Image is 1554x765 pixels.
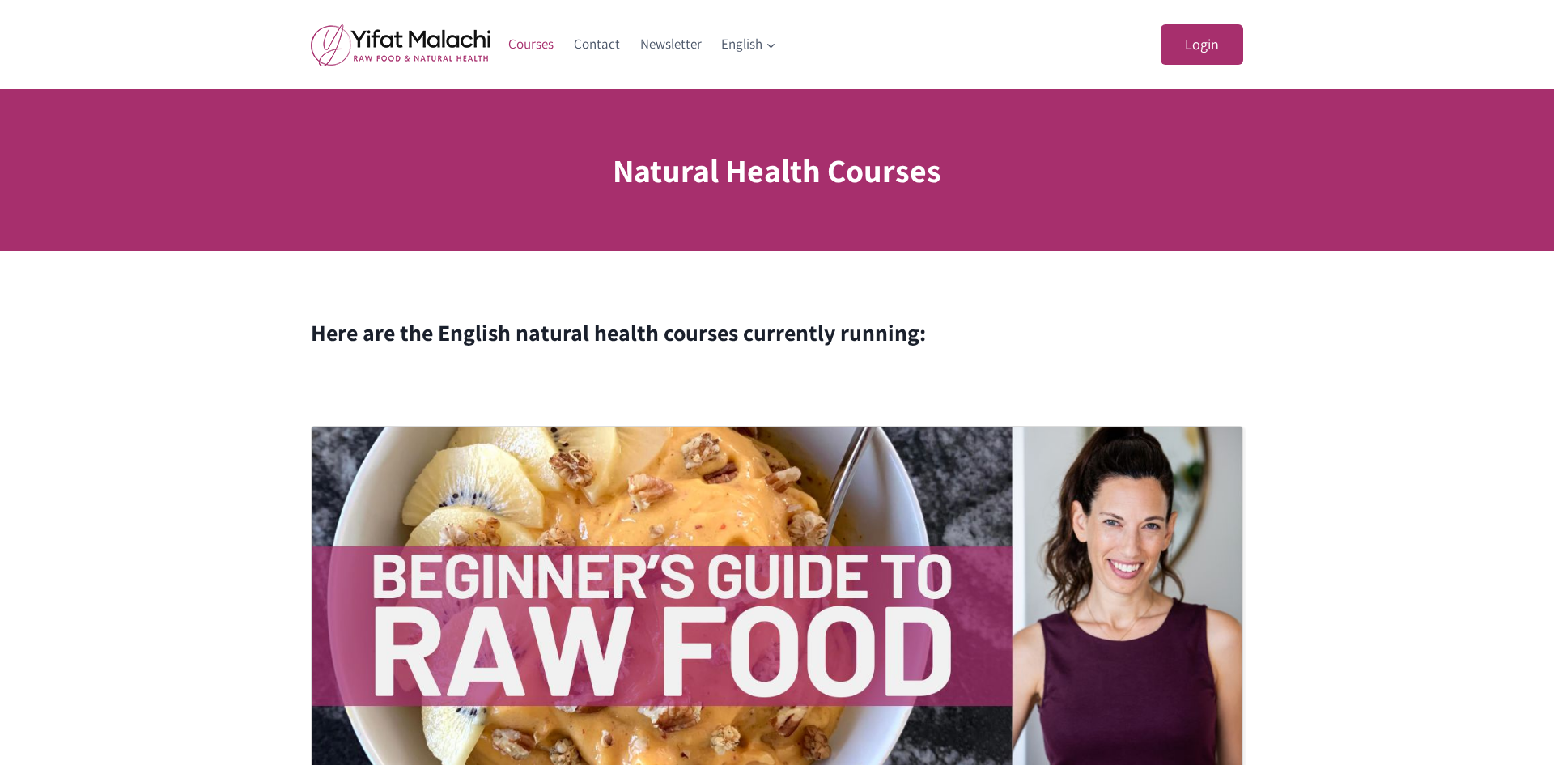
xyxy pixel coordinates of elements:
a: Courses [499,25,564,64]
a: English [711,25,787,64]
nav: Primary [499,25,787,64]
h2: Here are the English natural health courses currently running: [311,316,1243,350]
a: Contact [564,25,631,64]
a: Newsletter [630,25,711,64]
span: English [721,33,776,55]
img: yifat_logo41_en.png [311,23,490,66]
h1: Natural Health Courses [613,146,941,194]
a: Login [1161,24,1243,66]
